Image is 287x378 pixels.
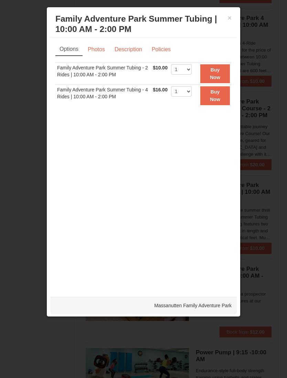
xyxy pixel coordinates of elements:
a: Description [110,43,147,56]
button: Buy Now [200,64,230,83]
h3: Family Adventure Park Summer Tubing | 10:00 AM - 2:00 PM [55,14,232,34]
span: $16.00 [153,87,168,92]
a: Policies [147,43,175,56]
strong: Buy Now [210,67,220,80]
a: Photos [83,43,109,56]
td: Family Adventure Park Summer Tubing - 4 Rides | 10:00 AM - 2:00 PM [55,85,151,106]
div: Massanutten Family Adventure Park [50,297,237,314]
span: $10.00 [153,65,168,70]
button: × [227,14,232,21]
strong: Buy Now [210,89,220,102]
a: Options [55,43,83,56]
button: Buy Now [200,86,230,105]
td: Family Adventure Park Summer Tubing - 2 Rides | 10:00 AM - 2:00 PM [55,63,151,85]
